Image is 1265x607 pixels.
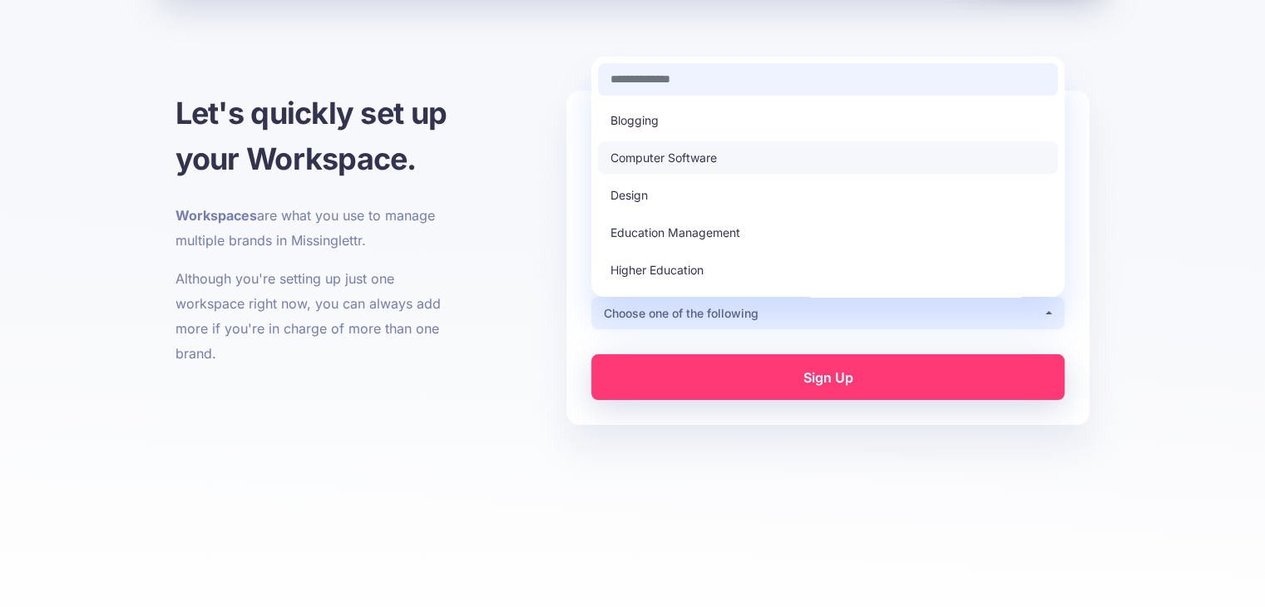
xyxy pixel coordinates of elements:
a: Sign Up [591,354,1065,400]
input: Search [598,63,1058,96]
span: Computer Software [610,148,717,168]
span: Higher Education [610,260,704,280]
button: Choose one of the following [591,297,1065,329]
div: Choose one of the following [604,303,1043,323]
span: Design [610,185,648,205]
p: Although you're setting up just one workspace right now, you can always add more if you're in cha... [175,266,464,366]
span: Blogging [610,111,659,131]
p: are what you use to manage multiple brands in Missinglettr. [175,203,464,253]
h1: Let's quickly set up your Workspace. [175,91,464,182]
span: Education Management [610,223,740,243]
b: Workspaces [175,207,257,224]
